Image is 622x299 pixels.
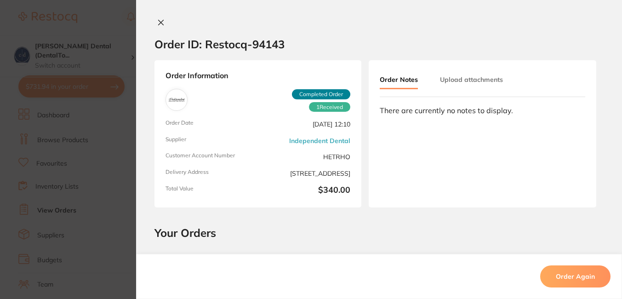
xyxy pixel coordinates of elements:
[154,226,604,240] h2: Your Orders
[262,152,350,161] span: HETRHO
[165,169,254,178] span: Delivery Address
[292,89,350,99] span: Completed Order
[165,120,254,129] span: Order Date
[165,136,254,145] span: Supplier
[262,169,350,178] span: [STREET_ADDRESS]
[540,265,611,287] button: Order Again
[380,71,418,89] button: Order Notes
[309,102,350,112] span: Received
[289,137,350,144] a: Independent Dental
[440,71,503,88] button: Upload attachments
[165,185,254,196] span: Total Value
[262,120,350,129] span: [DATE] 12:10
[380,106,585,115] div: There are currently no notes to display.
[165,152,254,161] span: Customer Account Number
[165,71,350,81] strong: Order Information
[168,91,185,109] img: Independent Dental
[262,185,350,196] b: $340.00
[154,37,285,51] h2: Order ID: Restocq- 94143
